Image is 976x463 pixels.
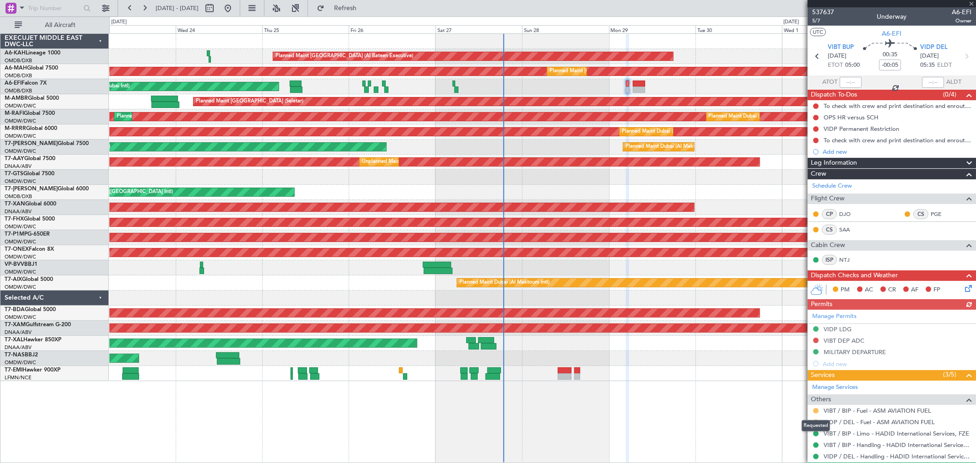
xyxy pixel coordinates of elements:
a: OMDW/DWC [5,253,36,260]
a: T7-NASBBJ2 [5,352,38,358]
span: AF [911,285,918,295]
div: Wed 24 [176,25,262,33]
span: Refresh [326,5,365,11]
a: A6-MAHGlobal 7500 [5,65,58,71]
span: T7-BDA [5,307,25,312]
div: CS [822,225,837,235]
span: (0/4) [943,90,956,99]
a: LFMN/NCE [5,374,32,381]
a: T7-XAMGulfstream G-200 [5,322,71,328]
a: DNAA/ABV [5,208,32,215]
span: CR [888,285,896,295]
span: Dispatch To-Dos [811,90,857,100]
a: T7-AAYGlobal 7500 [5,156,55,162]
span: ETOT [828,61,843,70]
span: A6-MAH [5,65,27,71]
div: Sat 27 [436,25,522,33]
span: ALDT [946,78,961,87]
span: Services [811,370,835,381]
span: Owner [952,17,971,25]
div: To check with crew and print destination and enroute alternate [824,102,971,110]
div: Planned Maint Dubai (Al Maktoum Intl) [117,110,207,124]
a: OMDB/DXB [5,72,32,79]
a: OMDB/DXB [5,87,32,94]
a: DNAA/ABV [5,163,32,170]
span: M-AMBR [5,96,28,101]
span: VIBT BUP [828,43,854,52]
span: PM [841,285,850,295]
span: 00:35 [883,50,897,59]
div: Planned Maint Dubai (Al Maktoum Intl) [459,276,550,290]
a: NTJ [839,256,860,264]
a: T7-[PERSON_NAME]Global 6000 [5,186,89,192]
a: VIBT / BIP - Handling - HADID International Services, FZE [824,441,971,449]
span: 05:00 [845,61,860,70]
span: T7-XAN [5,201,25,207]
span: T7-P1MP [5,231,27,237]
div: Sun 28 [522,25,609,33]
span: [DATE] [920,52,939,61]
span: 05:35 [920,61,935,70]
a: M-AMBRGlobal 5000 [5,96,59,101]
div: Planned Maint [GEOGRAPHIC_DATA] (Al Bateen Executive) [275,49,413,63]
a: OMDW/DWC [5,238,36,245]
span: T7-AIX [5,277,22,282]
span: VIDP DEL [920,43,948,52]
span: 537637 [812,7,834,17]
div: To check with crew and print destination and enroute alternate [824,136,971,144]
div: OPS HR versus SCH [824,113,879,121]
span: A6-KAH [5,50,26,56]
span: T7-NAS [5,352,25,358]
span: T7-FHX [5,216,24,222]
a: M-RAFIGlobal 7500 [5,111,55,116]
div: Planned Maint Dubai (Al Maktoum Intl) [626,140,716,154]
div: Tue 23 [89,25,175,33]
span: FP [933,285,940,295]
div: Planned Maint Dubai (Al Maktoum Intl) [709,110,799,124]
a: VIDP / DEL - Fuel - ASM AVIATION FUEL [824,418,935,426]
span: [DATE] [828,52,847,61]
a: OMDW/DWC [5,148,36,155]
div: Fri 26 [349,25,435,33]
span: VP-BVV [5,262,24,267]
span: A6-EFI [5,81,22,86]
span: M-RAFI [5,111,24,116]
a: T7-[PERSON_NAME]Global 7500 [5,141,89,146]
a: T7-AIXGlobal 5000 [5,277,53,282]
span: A6-EFI [952,7,971,17]
a: OMDW/DWC [5,133,36,140]
div: [DATE] [783,18,799,26]
span: ELDT [937,61,952,70]
a: VP-BVVBBJ1 [5,262,38,267]
a: A6-EFIFalcon 7X [5,81,47,86]
div: Tue 30 [696,25,782,33]
a: Schedule Crew [812,182,852,191]
div: Wed 1 [782,25,868,33]
a: OMDB/DXB [5,57,32,64]
a: A6-KAHLineage 1000 [5,50,60,56]
div: Mon 29 [609,25,696,33]
a: OMDW/DWC [5,314,36,321]
div: VIDP Permanent Restriction [824,125,899,133]
span: T7-XAM [5,322,26,328]
span: (3/5) [943,370,956,379]
button: All Aircraft [10,18,99,32]
a: T7-EMIHawker 900XP [5,367,60,373]
a: OMDW/DWC [5,269,36,275]
span: Dispatch Checks and Weather [811,270,898,281]
span: T7-EMI [5,367,22,373]
div: Underway [877,12,907,22]
a: VIBT / BIP - Fuel - ASM AVIATION FUEL [824,407,931,415]
div: Unplanned Maint [GEOGRAPHIC_DATA] (Al Maktoum Intl) [362,155,497,169]
div: [DATE] [111,18,127,26]
div: CS [913,209,928,219]
a: T7-ONEXFalcon 8X [5,247,54,252]
input: Trip Number [28,1,81,15]
span: Leg Information [811,158,857,168]
span: A6-EFI [882,29,902,38]
a: T7-BDAGlobal 5000 [5,307,56,312]
span: All Aircraft [24,22,97,28]
a: T7-GTSGlobal 7500 [5,171,54,177]
a: T7-XALHawker 850XP [5,337,61,343]
span: T7-[PERSON_NAME] [5,186,58,192]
